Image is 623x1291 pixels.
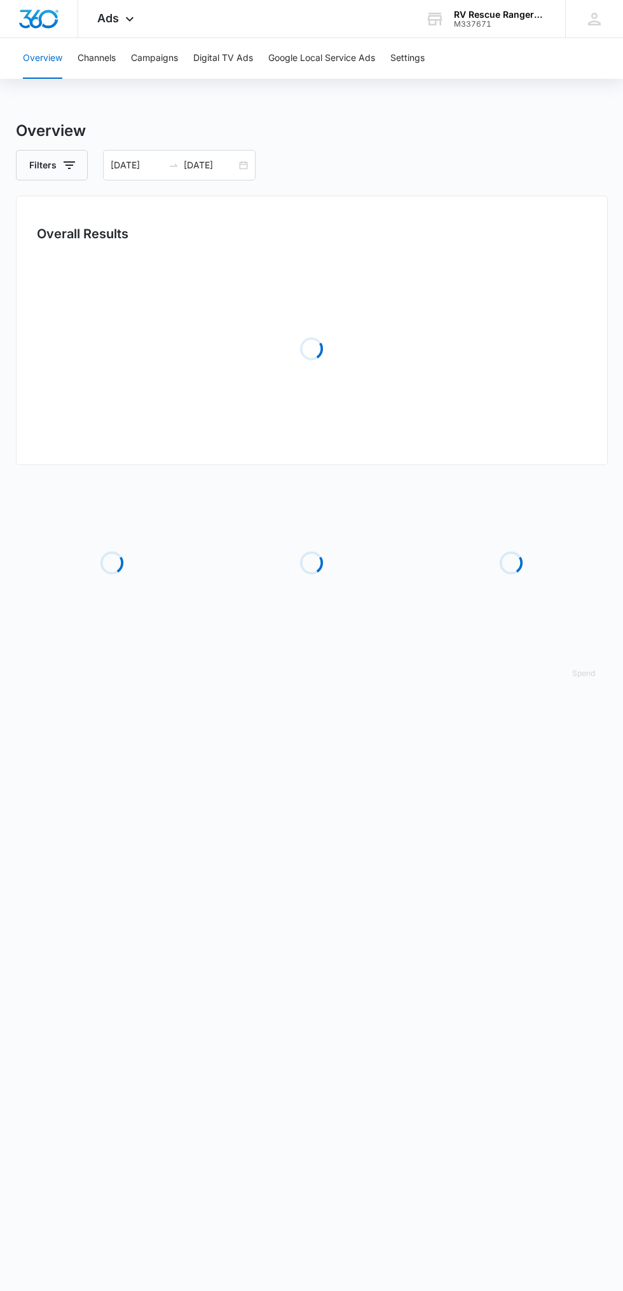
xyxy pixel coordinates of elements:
[78,38,116,79] button: Channels
[16,119,608,142] h3: Overview
[111,158,163,172] input: Start date
[23,38,62,79] button: Overview
[131,38,178,79] button: Campaigns
[193,38,253,79] button: Digital TV Ads
[37,224,128,243] h3: Overall Results
[454,20,547,29] div: account id
[559,658,608,689] button: Spend
[168,160,179,170] span: to
[97,11,119,25] span: Ads
[268,38,375,79] button: Google Local Service Ads
[454,10,547,20] div: account name
[184,158,236,172] input: End date
[16,150,88,180] button: Filters
[168,160,179,170] span: swap-right
[390,38,425,79] button: Settings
